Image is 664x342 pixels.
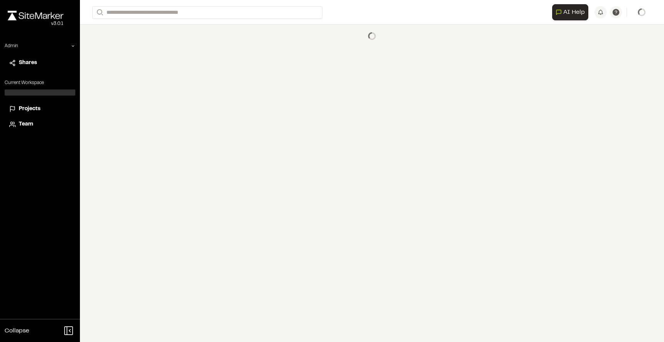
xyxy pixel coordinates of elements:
span: AI Help [563,8,585,17]
span: Shares [19,59,37,67]
a: Projects [9,105,71,113]
button: Open AI Assistant [552,4,588,20]
p: Admin [5,43,18,50]
span: Collapse [5,326,29,335]
button: Search [92,6,106,19]
a: Shares [9,59,71,67]
div: Open AI Assistant [552,4,591,20]
p: Current Workspace [5,79,75,86]
a: Team [9,120,71,129]
span: Projects [19,105,40,113]
div: Oh geez...please don't... [8,20,63,27]
span: Team [19,120,33,129]
img: rebrand.png [8,11,63,20]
